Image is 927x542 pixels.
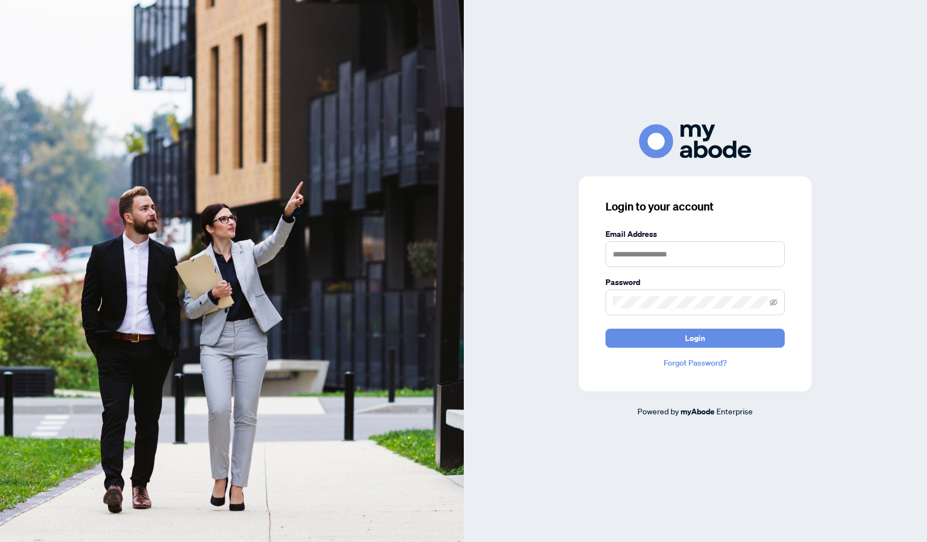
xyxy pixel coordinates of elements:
[605,329,785,348] button: Login
[637,406,679,416] span: Powered by
[639,124,751,158] img: ma-logo
[681,405,715,418] a: myAbode
[605,357,785,369] a: Forgot Password?
[685,329,705,347] span: Login
[605,228,785,240] label: Email Address
[605,199,785,214] h3: Login to your account
[605,276,785,288] label: Password
[770,298,777,306] span: eye-invisible
[716,406,753,416] span: Enterprise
